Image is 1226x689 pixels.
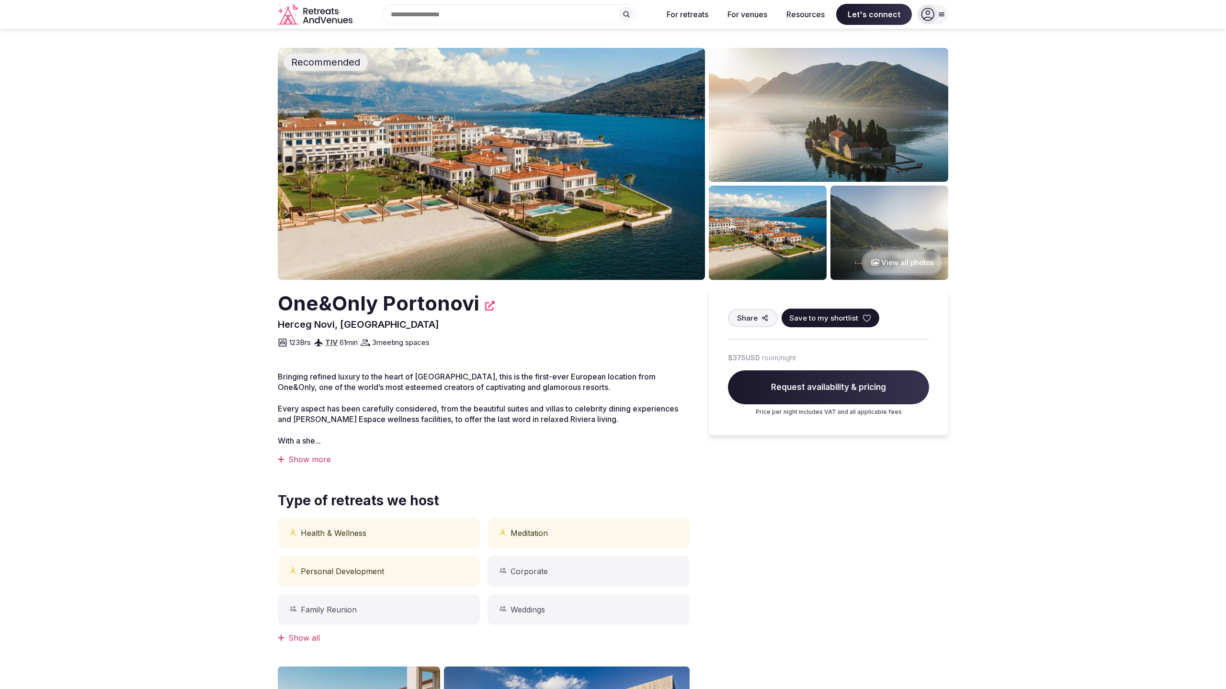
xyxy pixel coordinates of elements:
button: Save to my shortlist [782,309,879,327]
h2: One&Only Portonovi [278,289,479,318]
span: Save to my shortlist [789,313,858,323]
span: With a she... [278,436,321,445]
span: Request availability & pricing [728,370,929,405]
span: 61 min [340,337,358,347]
img: Venue cover photo [278,48,705,280]
a: Visit the homepage [278,4,354,25]
div: Recommended [284,54,368,71]
span: $375 USD [728,353,760,363]
span: Let's connect [836,4,912,25]
span: Bringing refined luxury to the heart of [GEOGRAPHIC_DATA], this is the first-ever European locati... [278,372,656,392]
svg: Retreats and Venues company logo [278,4,354,25]
a: TIV [325,338,338,347]
span: Type of retreats we host [278,491,439,510]
span: Recommended [287,56,364,69]
button: For retreats [659,4,716,25]
span: Share [737,313,758,323]
span: room/night [762,353,796,363]
div: Show more [278,454,690,465]
span: Every aspect has been carefully considered, from the beautiful suites and villas to celebrity din... [278,404,678,424]
div: Show all [278,633,690,643]
button: Share [728,309,778,327]
span: 123 Brs [289,337,311,347]
button: Resources [779,4,832,25]
span: Herceg Novi, [GEOGRAPHIC_DATA] [278,319,439,330]
img: Venue gallery photo [830,186,948,280]
button: View all photos [862,250,943,275]
img: Venue gallery photo [709,186,827,280]
p: Price per night includes VAT and all applicable fees [728,408,929,416]
span: 3 meeting spaces [372,337,430,347]
button: For venues [720,4,775,25]
img: Venue gallery photo [709,48,948,182]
